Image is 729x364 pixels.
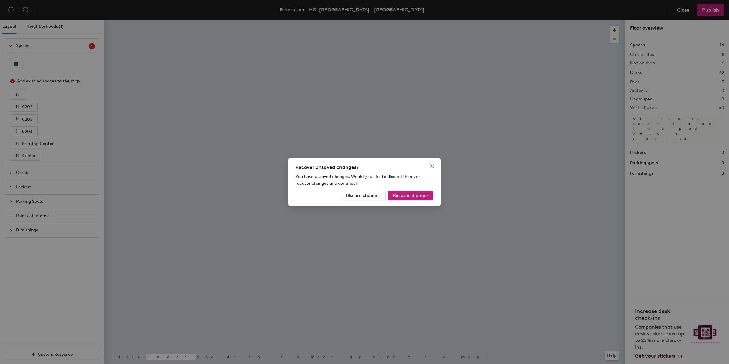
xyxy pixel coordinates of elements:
[393,193,428,198] span: Recover changes
[296,164,433,171] div: Recover unsaved changes?
[346,193,380,198] span: Discard changes
[388,191,433,200] button: Recover changes
[427,161,437,171] button: Close
[296,174,420,186] span: You have unsaved changes. Would you like to discard them, or recover changes and continue?
[430,164,435,169] span: close
[427,164,437,169] span: Close
[341,191,386,200] button: Discard changes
